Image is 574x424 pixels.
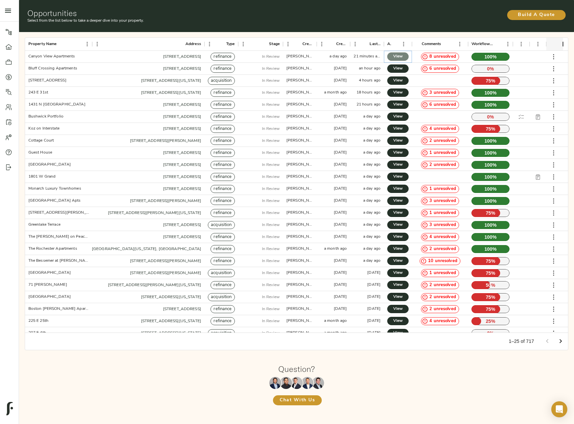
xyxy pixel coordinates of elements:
[421,137,459,145] div: 2 unresolved
[185,38,201,51] div: Address
[6,402,13,415] img: logo
[211,150,234,156] span: refinance
[286,54,313,59] div: justin@fulcrumlendingcorp.com
[387,125,409,133] a: View
[394,305,402,312] span: View
[492,174,497,180] span: %
[471,149,510,157] p: 100
[394,53,402,60] span: View
[394,77,402,84] span: View
[286,222,313,228] div: justin@fulcrumlendingcorp.com
[211,198,234,204] span: refinance
[363,126,381,132] div: a day ago
[516,39,526,49] button: Menu
[421,125,459,133] div: 4 unresolved
[471,197,510,205] p: 100
[262,54,280,60] p: In Review
[334,126,347,132] div: 4 days ago
[425,258,460,264] span: 10 unresolved
[387,137,409,145] a: View
[507,10,566,20] button: Build A Quote
[28,210,89,216] div: 47 Ann St
[163,223,201,227] a: [STREET_ADDRESS]
[471,101,510,109] p: 100
[28,150,52,156] div: Guest House
[286,126,313,132] div: zach@fulcrumlendingcorp.com
[471,89,510,97] p: 100
[492,150,497,156] span: %
[262,210,280,216] p: In Review
[262,198,280,204] p: In Review
[163,307,201,311] a: [STREET_ADDRESS]
[163,115,201,119] a: [STREET_ADDRESS]
[421,209,459,217] div: 1 unresolved
[471,137,510,145] p: 100
[471,161,510,169] p: 100
[471,125,510,133] p: 75
[427,150,459,156] span: 1 unresolved
[13,247,201,251] a: 3939 [PERSON_NAME] [PERSON_NAME] [GEOGRAPHIC_DATA][US_STATE], [GEOGRAPHIC_DATA]
[262,66,280,72] p: In Review
[394,101,402,108] span: View
[387,281,409,289] a: View
[421,317,459,325] div: 4 unresolved
[427,306,459,312] span: 2 unresolved
[387,100,409,109] a: View
[363,222,381,228] div: a day ago
[468,38,513,51] div: Workflow Progress
[211,234,234,240] span: refinance
[280,396,315,405] span: Chat With Us
[427,126,459,132] span: 4 unresolved
[334,114,347,120] div: 10 months ago
[353,54,381,59] div: 21 minutes ago
[399,39,409,49] button: Menu
[394,257,402,264] span: View
[421,161,459,169] div: 2 unresolved
[302,38,313,51] div: Created By
[363,234,381,240] div: a day ago
[529,39,539,49] button: Sort
[28,78,66,83] div: 153 East 26th Street
[324,90,347,95] div: a month ago
[211,54,234,60] span: refinance
[108,283,201,287] a: [STREET_ADDRESS][PERSON_NAME][US_STATE]
[471,233,510,241] p: 100
[334,66,347,71] div: 8 months ago
[387,245,409,253] a: View
[211,126,234,132] span: refinance
[455,39,465,49] button: Menu
[394,281,402,288] span: View
[387,76,409,85] a: View
[28,198,81,204] div: Westwood Park Apts
[286,186,313,192] div: justin@fulcrumlendingcorp.com
[28,162,71,168] div: Riverwood Park
[387,233,409,241] a: View
[260,39,269,49] button: Sort
[211,186,234,192] span: refinance
[238,38,283,51] div: Stage
[514,11,559,19] span: Build A Quote
[262,78,280,84] p: In Review
[334,234,347,240] div: 15 days ago
[492,234,497,240] span: %
[350,38,384,51] div: Last Updated
[427,186,459,192] span: 1 unresolved
[262,222,280,228] p: In Review
[394,113,402,120] span: View
[427,210,459,216] span: 1 unresolved
[421,149,459,157] div: 1 unresolved
[360,39,370,49] button: Sort
[211,114,234,120] span: refinance
[334,102,347,108] div: 25 days ago
[427,66,459,72] span: 6 unresolved
[421,281,459,289] div: 2 unresolved
[28,126,59,132] div: Koz on Interstate
[262,234,280,240] p: In Review
[336,38,347,51] div: Created
[492,138,497,144] span: %
[301,377,313,389] img: Richard Le
[492,101,497,108] span: %
[427,90,459,96] span: 3 unresolved
[141,79,201,83] a: [STREET_ADDRESS][US_STATE]
[163,151,201,155] a: [STREET_ADDRESS]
